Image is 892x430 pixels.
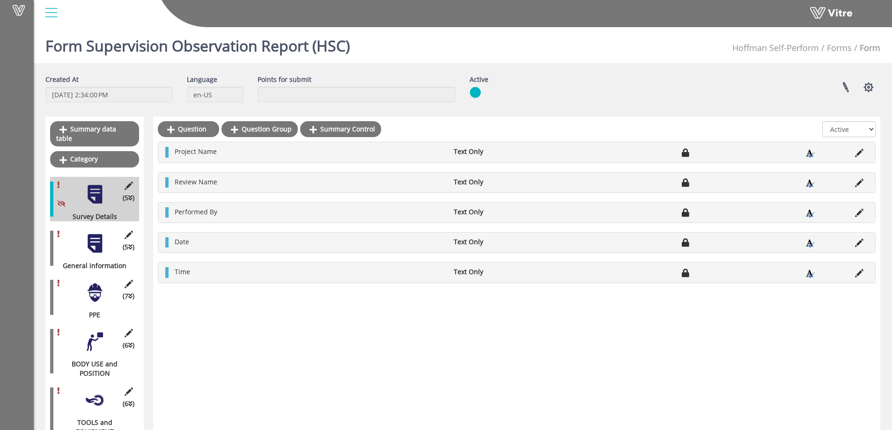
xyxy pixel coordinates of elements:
span: (6 ) [123,341,134,350]
label: Active [470,75,488,84]
a: Forms [827,42,852,53]
li: Text Only [449,237,554,247]
span: Review Name [175,177,217,186]
span: (7 ) [123,292,134,301]
img: yes [470,87,481,98]
li: Form [852,42,880,54]
li: Text Only [449,267,554,277]
div: BODY USE and POSITION [50,359,132,378]
a: Summary Control [300,121,381,137]
div: General information [50,261,132,270]
span: Time [175,267,190,276]
span: 210 [732,42,819,53]
h1: Form Supervision Observation Report (HSC) [45,23,350,63]
label: Language [187,75,217,84]
span: (5 ) [123,242,134,252]
li: Text Only [449,177,554,187]
span: (6 ) [123,399,134,408]
a: Category [50,151,139,167]
a: Question Group [221,121,298,137]
li: Text Only [449,207,554,217]
a: Summary data table [50,121,139,146]
div: Survey Details [50,212,132,221]
span: (5 ) [123,193,134,203]
div: PPE [50,310,132,320]
span: Performed By [175,207,217,216]
label: Points for submit [258,75,311,84]
li: Text Only [449,147,554,156]
span: Date [175,237,189,246]
a: Question [158,121,219,137]
label: Created At [45,75,79,84]
span: Project Name [175,147,217,156]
